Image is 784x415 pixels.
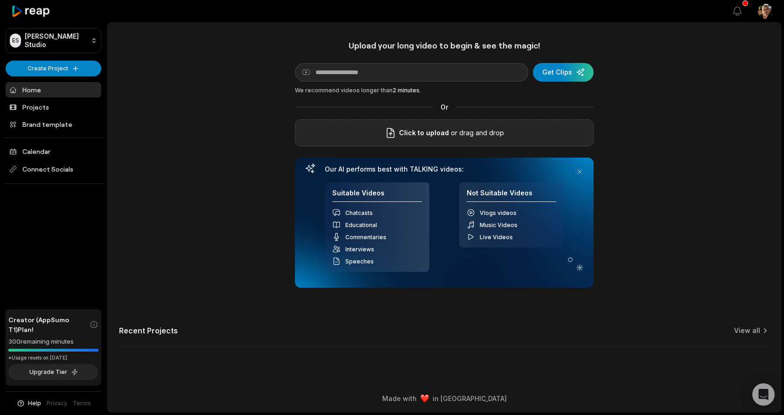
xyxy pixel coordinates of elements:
[332,189,422,202] h4: Suitable Videos
[119,326,178,335] h2: Recent Projects
[8,337,98,346] div: 300 remaining minutes
[28,399,41,408] span: Help
[6,82,101,97] a: Home
[73,399,91,408] a: Terms
[345,246,374,253] span: Interviews
[10,34,21,48] div: ES
[6,99,101,115] a: Projects
[8,354,98,361] div: *Usage resets on [DATE]
[345,209,373,216] span: Chatcasts
[25,32,87,49] p: [PERSON_NAME] Studio
[752,383,775,406] div: Open Intercom Messenger
[399,127,449,138] span: Click to upload
[480,234,513,241] span: Live Videos
[467,189,556,202] h4: Not Suitable Videos
[449,127,504,138] p: or drag and drop
[6,144,101,159] a: Calendar
[325,165,564,173] h3: Our AI performs best with TALKING videos:
[116,394,772,403] div: Made with in [GEOGRAPHIC_DATA]
[6,161,101,178] span: Connect Socials
[533,63,594,82] button: Get Clips
[345,221,377,228] span: Educational
[295,86,594,95] div: We recommend videos longer than .
[16,399,41,408] button: Help
[345,234,386,241] span: Commentaries
[480,209,517,216] span: Vlogs videos
[480,221,518,228] span: Music Videos
[8,364,98,380] button: Upgrade Tier
[295,40,594,51] h1: Upload your long video to begin & see the magic!
[433,102,456,112] span: Or
[420,394,429,403] img: heart emoji
[47,399,67,408] a: Privacy
[734,326,760,335] a: View all
[6,117,101,132] a: Brand template
[392,87,420,94] span: 2 minutes
[8,315,90,334] span: Creator (AppSumo T1) Plan!
[345,258,374,265] span: Speeches
[6,61,101,76] button: Create Project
